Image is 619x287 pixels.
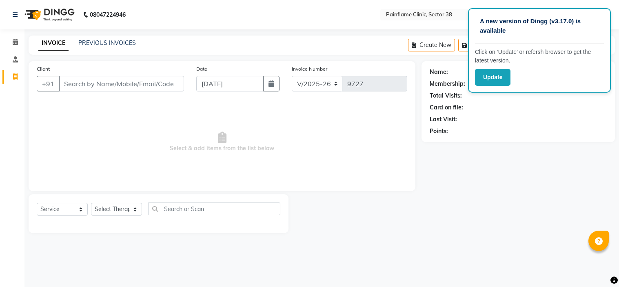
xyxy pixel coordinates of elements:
label: Client [37,65,50,73]
label: Invoice Number [292,65,327,73]
div: Points: [430,127,448,136]
input: Search by Name/Mobile/Email/Code [59,76,184,91]
p: Click on ‘Update’ or refersh browser to get the latest version. [475,48,604,65]
div: Total Visits: [430,91,462,100]
button: Create New [408,39,455,51]
b: 08047224946 [90,3,126,26]
button: +91 [37,76,60,91]
div: Card on file: [430,103,463,112]
button: Update [475,69,510,86]
a: PREVIOUS INVOICES [78,39,136,47]
button: Save [458,39,487,51]
a: INVOICE [38,36,69,51]
div: Last Visit: [430,115,457,124]
p: A new version of Dingg (v3.17.0) is available [480,17,599,35]
input: Search or Scan [148,202,280,215]
div: Membership: [430,80,465,88]
div: Name: [430,68,448,76]
label: Date [196,65,207,73]
span: Select & add items from the list below [37,101,407,183]
img: logo [21,3,77,26]
iframe: chat widget [585,254,611,279]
